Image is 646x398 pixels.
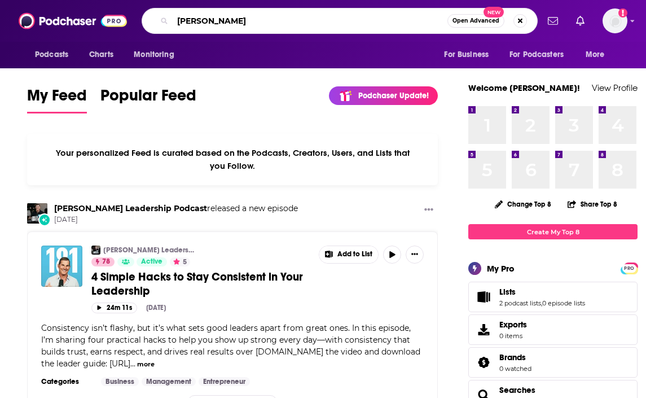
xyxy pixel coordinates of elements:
[499,287,516,297] span: Lists
[27,44,83,65] button: open menu
[487,263,515,274] div: My Pro
[622,264,636,273] span: PRO
[91,257,115,266] a: 78
[578,44,619,65] button: open menu
[499,385,535,395] a: Searches
[358,91,429,100] p: Podchaser Update!
[488,197,558,211] button: Change Top 8
[603,8,627,33] img: User Profile
[54,203,207,213] a: Craig Groeschel Leadership Podcast
[499,332,527,340] span: 0 items
[622,264,636,272] a: PRO
[126,44,188,65] button: open menu
[420,203,438,217] button: Show More Button
[572,11,589,30] a: Show notifications dropdown
[586,47,605,63] span: More
[452,18,499,24] span: Open Advanced
[100,86,196,113] a: Popular Feed
[509,47,564,63] span: For Podcasters
[173,12,447,30] input: Search podcasts, credits, & more...
[54,215,298,225] span: [DATE]
[319,246,378,263] button: Show More Button
[27,86,87,113] a: My Feed
[472,289,495,305] a: Lists
[468,224,638,239] a: Create My Top 8
[54,203,298,214] h3: released a new episode
[444,47,489,63] span: For Business
[499,320,527,330] span: Exports
[567,193,618,215] button: Share Top 8
[35,47,68,63] span: Podcasts
[603,8,627,33] button: Show profile menu
[499,352,531,362] a: Brands
[137,257,167,266] a: Active
[541,299,542,307] span: ,
[91,303,137,313] button: 24m 11s
[472,322,495,338] span: Exports
[38,213,51,226] div: New Episode
[542,299,585,307] a: 0 episode lists
[618,8,627,18] svg: Add a profile image
[592,82,638,93] a: View Profile
[103,246,196,255] a: [PERSON_NAME] Leadership Podcast
[484,7,504,18] span: New
[27,203,47,224] img: Craig Groeschel Leadership Podcast
[406,246,424,264] button: Show More Button
[82,44,120,65] a: Charts
[502,44,580,65] button: open menu
[41,323,420,369] span: Consistency isn’t flashy, but it’s what sets good leaders apart from great ones. In this episode,...
[199,377,250,386] a: Entrepreneur
[41,377,92,386] h3: Categories
[447,14,504,28] button: Open AdvancedNew
[27,86,87,112] span: My Feed
[100,86,196,112] span: Popular Feed
[41,246,82,287] img: 4 Simple Hacks to Stay Consistent in Your Leadership
[91,246,100,255] img: Craig Groeschel Leadership Podcast
[468,82,580,93] a: Welcome [PERSON_NAME]!
[141,256,162,268] span: Active
[130,358,135,369] span: ...
[101,377,139,386] a: Business
[337,250,372,259] span: Add to List
[543,11,562,30] a: Show notifications dropdown
[472,355,495,370] a: Brands
[91,270,303,298] span: 4 Simple Hacks to Stay Consistent in Your Leadership
[499,287,585,297] a: Lists
[468,347,638,378] span: Brands
[436,44,503,65] button: open menu
[142,8,538,34] div: Search podcasts, credits, & more...
[102,256,110,268] span: 78
[170,257,190,266] button: 5
[603,8,627,33] span: Logged in as lori.heiselman
[89,47,113,63] span: Charts
[468,282,638,312] span: Lists
[27,134,438,185] div: Your personalized Feed is curated based on the Podcasts, Creators, Users, and Lists that you Follow.
[468,314,638,345] a: Exports
[499,352,526,362] span: Brands
[91,270,311,298] a: 4 Simple Hacks to Stay Consistent in Your Leadership
[499,299,541,307] a: 2 podcast lists
[142,377,196,386] a: Management
[19,10,127,32] img: Podchaser - Follow, Share and Rate Podcasts
[134,47,174,63] span: Monitoring
[137,360,155,369] button: more
[499,365,531,373] a: 0 watched
[146,304,166,312] div: [DATE]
